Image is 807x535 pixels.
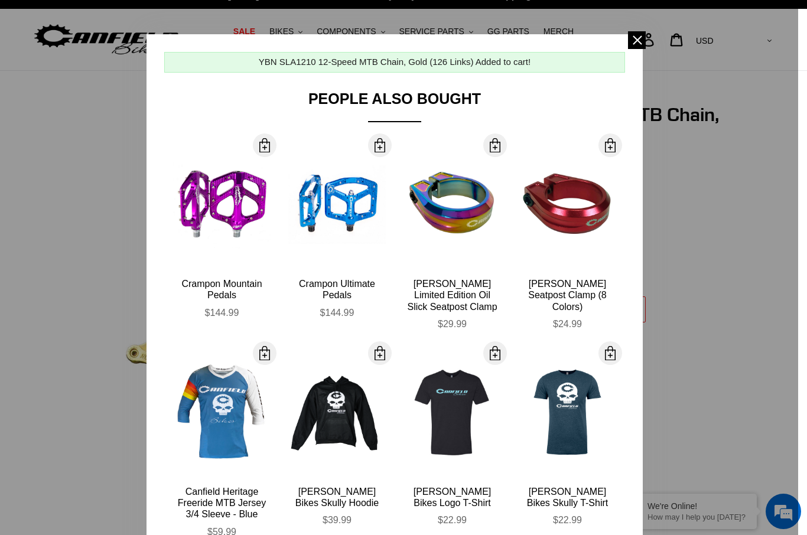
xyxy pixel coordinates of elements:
img: Canfield-Crampon-Mountain-Purple-Shopify_large.jpg [173,156,271,253]
div: Crampon Mountain Pedals [173,278,271,301]
span: $22.99 [553,515,582,525]
img: Canfield-Skully-T-Indigo-Next-Level_large.jpg [519,364,616,461]
div: Chat with us now [79,66,216,81]
textarea: Type your message and hit 'Enter' [6,322,225,364]
span: We're online! [69,149,163,268]
div: Crampon Ultimate Pedals [288,278,386,301]
img: CANFIELD-LOGO-TEE-BLACK-SHOPIFY_large.jpg [403,364,501,461]
img: Canfield-Oil-Slick-Seat-Clamp-MTB-logo-quarter_large.jpg [403,156,501,253]
span: $144.99 [320,308,354,318]
span: $39.99 [323,515,352,525]
img: Canfield-Hertiage-Jersey-Blue-Front_large.jpg [173,364,271,461]
div: YBN SLA1210 12-Speed MTB Chain, Gold (126 Links) Added to cart! [259,56,531,69]
div: People Also Bought [164,90,625,122]
div: [PERSON_NAME] Limited Edition Oil Slick Seatpost Clamp [403,278,501,312]
div: [PERSON_NAME] Bikes Skully T-Shirt [519,486,616,508]
div: Navigation go back [13,65,31,83]
div: [PERSON_NAME] Bikes Skully Hoodie [288,486,386,508]
span: $144.99 [205,308,239,318]
span: $24.99 [553,319,582,329]
span: $29.99 [438,319,467,329]
img: Canfield-Crampon-Ultimate-Blue_large.jpg [288,156,386,253]
div: Canfield Heritage Freeride MTB Jersey 3/4 Sleeve - Blue [173,486,271,520]
img: d_696896380_company_1647369064580_696896380 [38,59,67,89]
div: [PERSON_NAME] Bikes Logo T-Shirt [403,486,501,508]
div: [PERSON_NAME] Seatpost Clamp (8 Colors) [519,278,616,312]
span: $22.99 [438,515,467,525]
img: Canfield-Seat-Clamp-Red-2_large.jpg [519,156,616,253]
div: Minimize live chat window [194,6,222,34]
img: OldStyleCanfieldHoodie_large.png [288,364,386,461]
